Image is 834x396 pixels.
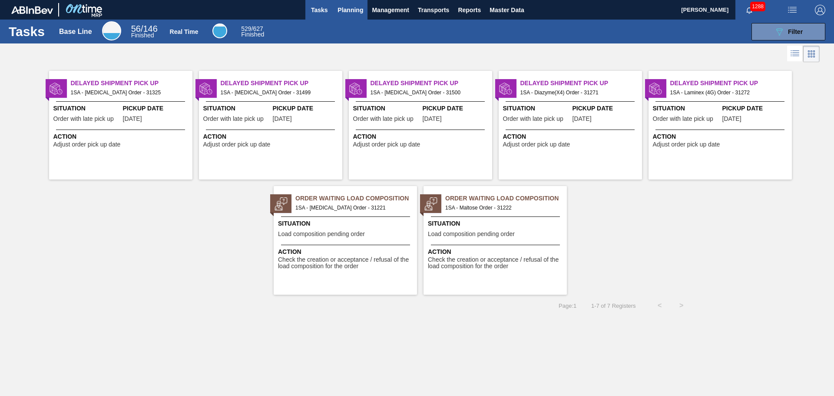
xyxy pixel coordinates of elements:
span: 09/07/2025 [273,116,292,122]
span: 1SA - Dextrose Order - 31499 [221,88,335,97]
span: Adjust order pick up date [203,141,271,148]
span: 09/05/2025 [123,116,142,122]
div: Base Line [102,21,121,40]
span: Delayed Shipment Pick Up [221,79,342,88]
span: Delayed Shipment Pick Up [520,79,642,88]
span: 09/08/2025 [423,116,442,122]
button: Notifications [735,4,763,16]
span: Order Waiting Load Composition [295,194,417,203]
span: Reports [458,5,481,15]
span: Pickup Date [423,104,490,113]
span: Situation [428,219,565,228]
span: Order Waiting Load Composition [445,194,567,203]
div: Base Line [131,25,158,38]
span: Action [503,132,640,141]
span: Pickup Date [273,104,340,113]
span: 1SA - Diazyme(X4) Order - 31271 [520,88,635,97]
span: 1SA - Dextrose Order - 31221 [295,203,410,213]
span: Situation [653,104,720,113]
span: Action [353,132,490,141]
span: 56 [131,24,141,33]
span: Situation [503,104,570,113]
span: 1288 [750,2,765,11]
img: status [275,197,288,210]
div: Base Line [59,28,92,36]
span: Order with late pick up [353,116,414,122]
button: Filter [751,23,825,40]
span: 09/05/2025 [722,116,741,122]
img: status [649,82,662,95]
span: 1SA - Laminex (4G) Order - 31272 [670,88,785,97]
span: Adjust order pick up date [353,141,420,148]
span: Situation [203,104,271,113]
span: Delayed Shipment Pick Up [71,79,192,88]
span: Check the creation or acceptance / refusal of the load composition for the order [428,256,565,270]
span: 1SA - Dextrose Order - 31325 [71,88,185,97]
button: > [671,295,692,316]
span: / 627 [241,25,263,32]
span: Filter [788,28,803,35]
div: Real Time [241,26,264,37]
span: Finished [131,32,154,39]
span: Situation [53,104,121,113]
div: List Vision [787,46,803,62]
span: Order with late pick up [503,116,563,122]
span: Action [278,247,415,256]
img: status [499,82,512,95]
span: Action [53,132,190,141]
h1: Tasks [9,27,47,37]
span: 1SA - Dextrose Order - 31500 [371,88,485,97]
span: 1 - 7 of 7 Registers [589,303,635,309]
span: Load composition pending order [278,231,365,237]
span: Load composition pending order [428,231,515,237]
span: Pickup Date [722,104,790,113]
div: Real Time [212,23,227,38]
span: Situation [353,104,420,113]
span: Delayed Shipment Pick Up [371,79,492,88]
span: Delayed Shipment Pick Up [670,79,792,88]
span: Check the creation or acceptance / refusal of the load composition for the order [278,256,415,270]
span: Tasks [310,5,329,15]
img: status [199,82,212,95]
img: status [50,82,63,95]
img: status [424,197,437,210]
span: Planning [338,5,363,15]
div: Card Vision [803,46,820,62]
div: Real Time [170,28,199,35]
span: Order with late pick up [653,116,713,122]
span: Adjust order pick up date [53,141,121,148]
span: 09/05/2025 [573,116,592,122]
span: Pickup Date [573,104,640,113]
span: Action [653,132,790,141]
img: status [349,82,362,95]
span: Management [372,5,409,15]
span: Adjust order pick up date [653,141,720,148]
span: 529 [241,25,251,32]
span: Page : 1 [559,303,576,309]
span: Order with late pick up [203,116,264,122]
span: Situation [278,219,415,228]
span: 1SA - Maltose Order - 31222 [445,203,560,213]
button: < [649,295,671,316]
img: userActions [787,5,798,15]
span: Action [203,132,340,141]
span: Order with late pick up [53,116,114,122]
img: Logout [815,5,825,15]
span: Pickup Date [123,104,190,113]
span: Master Data [490,5,524,15]
span: Transports [418,5,449,15]
img: TNhmsLtSVTkK8tSr43FrP2fwEKptu5GPRR3wAAAABJRU5ErkJggg== [11,6,53,14]
span: Finished [241,31,264,38]
span: / 146 [131,24,158,33]
span: Action [428,247,565,256]
span: Adjust order pick up date [503,141,570,148]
